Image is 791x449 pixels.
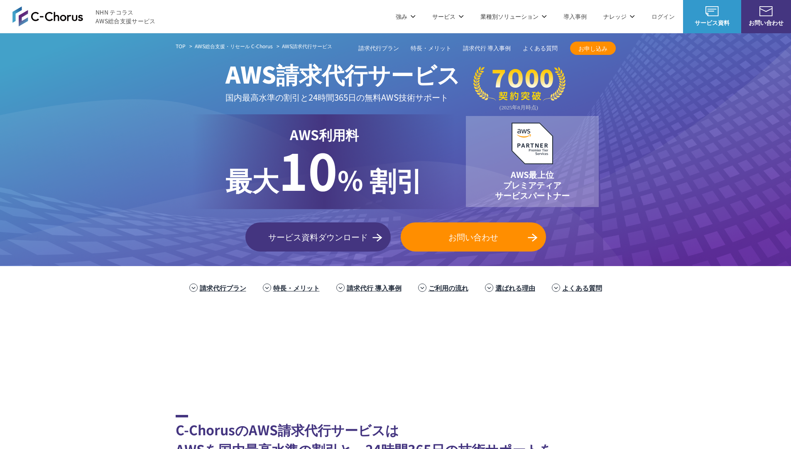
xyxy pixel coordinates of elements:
img: クリスピー・クリーム・ドーナツ [542,315,608,348]
a: 請求代行プラン [358,44,399,53]
span: AWS請求代行サービス [282,42,332,49]
img: ファンコミュニケーションズ [60,357,127,390]
a: ログイン [651,12,675,21]
img: ヤマサ醤油 [392,315,459,348]
img: AWS総合支援サービス C-Chorus [12,6,83,26]
span: サービス資料ダウンロード [245,231,391,243]
span: 最大 [225,160,279,198]
p: 強み [396,12,416,21]
img: お問い合わせ [759,6,773,16]
a: AWS総合支援サービス C-Chorus NHN テコラスAWS総合支援サービス [12,6,156,26]
span: AWS請求代行サービス [225,57,460,90]
img: AWSプレミアティアサービスパートナー [512,123,553,164]
span: お問い合わせ [741,18,791,27]
img: 日本財団 [359,357,426,390]
img: 共同通信デジタル [617,315,683,348]
a: AWS総合支援・リセール C-Chorus [195,42,273,50]
a: よくある質問 [562,283,602,293]
a: 導入事例 [563,12,587,21]
a: お申し込み [570,42,616,55]
p: AWS最上位 プレミアティア サービスパートナー [495,169,570,200]
span: NHN テコラス AWS総合支援サービス [96,8,156,25]
p: 国内最高水準の割引と 24時間365日の無料AWS技術サポート [225,90,460,104]
img: フジモトHD [243,315,309,348]
a: お問い合わせ [401,222,546,252]
a: よくある質問 [523,44,558,53]
p: サービス [432,12,464,21]
p: ナレッジ [603,12,635,21]
span: 10 [279,133,338,205]
img: 三菱地所 [19,315,85,348]
img: 早稲田大学 [509,357,575,390]
img: エアトリ [318,315,384,348]
a: 選ばれる理由 [495,283,535,293]
a: ご利用の流れ [429,283,468,293]
p: % 割引 [225,144,423,199]
a: 請求代行プラン [200,283,246,293]
img: 慶應義塾 [434,357,500,390]
img: まぐまぐ [691,315,758,348]
img: クリーク・アンド・リバー [210,357,276,390]
img: 東京書籍 [467,315,534,348]
img: 大阪工業大学 [658,357,725,390]
img: 住友生命保険相互 [168,315,235,348]
img: 契約件数 [473,67,566,111]
img: 一橋大学 [583,357,650,390]
p: AWS利用料 [225,124,423,144]
a: 特長・メリット [273,283,320,293]
a: TOP [176,42,186,50]
span: サービス資料 [683,18,741,27]
a: 特長・メリット [411,44,451,53]
img: 国境なき医師団 [284,357,351,390]
img: ミズノ [93,315,160,348]
a: 請求代行 導入事例 [347,283,402,293]
img: エイチーム [135,357,201,390]
span: お問い合わせ [401,231,546,243]
p: 業種別ソリューション [480,12,547,21]
a: 請求代行 導入事例 [463,44,511,53]
a: サービス資料ダウンロード [245,222,391,252]
span: お申し込み [570,44,616,53]
img: AWS総合支援サービス C-Chorus サービス資料 [705,6,719,16]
